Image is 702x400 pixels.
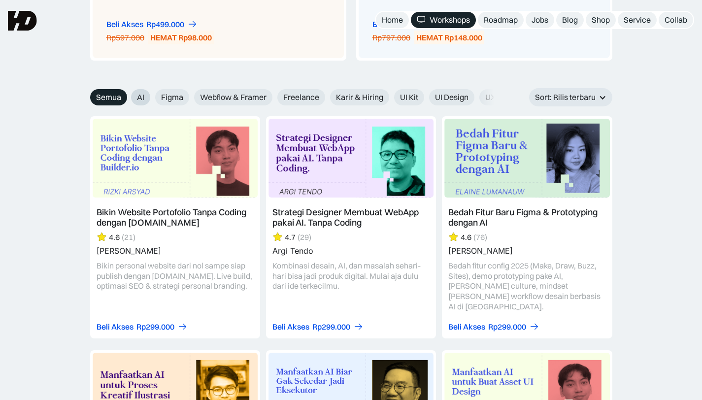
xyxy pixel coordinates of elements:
[272,322,364,332] a: Beli AksesRp299.000
[556,12,584,28] a: Blog
[272,322,309,332] div: Beli Akses
[372,33,410,43] div: Rp797.000
[372,19,464,30] a: Beli AksesRp649.000
[448,322,539,332] a: Beli AksesRp299.000
[485,92,522,102] span: UX Design
[136,322,174,332] div: Rp299.000
[430,15,470,25] div: Workshops
[400,92,418,102] span: UI Kit
[96,92,121,102] span: Semua
[106,33,144,43] div: Rp597.000
[659,12,693,28] a: Collab
[90,89,499,105] form: Email Form
[592,15,610,25] div: Shop
[526,12,554,28] a: Jobs
[150,33,212,43] div: HEMAT Rp98.000
[200,92,267,102] span: Webflow & Framer
[435,92,468,102] span: UI Design
[106,19,143,30] div: Beli Akses
[161,92,183,102] span: Figma
[376,12,409,28] a: Home
[312,322,350,332] div: Rp299.000
[97,322,134,332] div: Beli Akses
[665,15,687,25] div: Collab
[97,322,188,332] a: Beli AksesRp299.000
[529,88,612,106] div: Sort: Rilis terbaru
[416,33,482,43] div: HEMAT Rp148.000
[283,92,319,102] span: Freelance
[562,15,578,25] div: Blog
[488,322,526,332] div: Rp299.000
[146,19,184,30] div: Rp499.000
[137,92,144,102] span: AI
[411,12,476,28] a: Workshops
[484,15,518,25] div: Roadmap
[106,19,198,30] a: Beli AksesRp499.000
[618,12,657,28] a: Service
[535,92,596,102] div: Sort: Rilis terbaru
[382,15,403,25] div: Home
[624,15,651,25] div: Service
[478,12,524,28] a: Roadmap
[586,12,616,28] a: Shop
[532,15,548,25] div: Jobs
[372,19,409,30] div: Beli Akses
[448,322,485,332] div: Beli Akses
[336,92,383,102] span: Karir & Hiring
